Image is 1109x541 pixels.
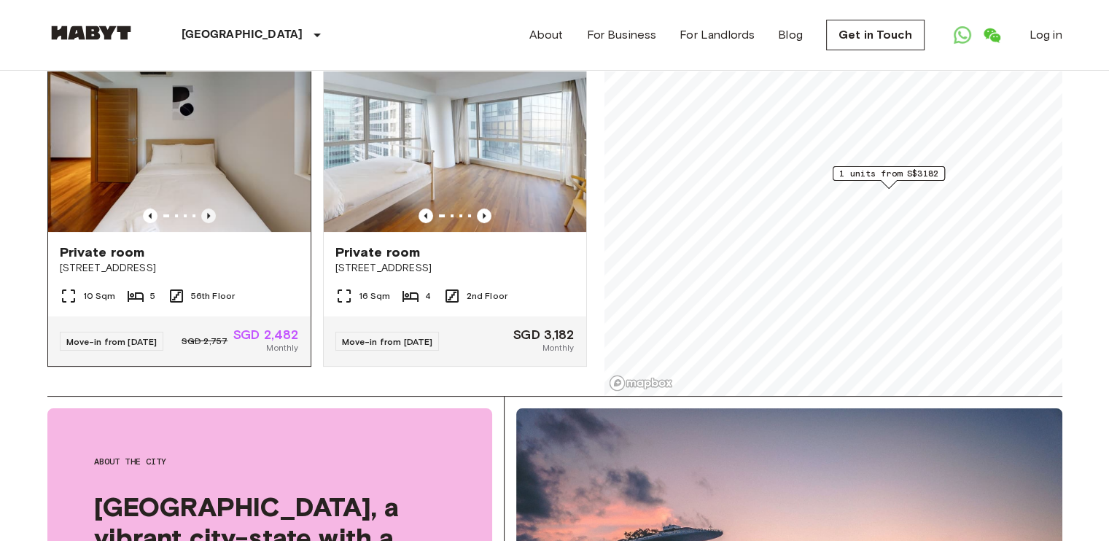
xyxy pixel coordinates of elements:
[977,20,1006,50] a: Open WeChat
[182,335,227,348] span: SGD 2,757
[529,26,564,44] a: About
[150,289,155,303] span: 5
[182,26,303,44] p: [GEOGRAPHIC_DATA]
[609,375,673,392] a: Mapbox logo
[201,209,216,223] button: Previous image
[83,289,116,303] span: 10 Sqm
[513,328,574,341] span: SGD 3,182
[419,209,433,223] button: Previous image
[323,56,587,367] a: Marketing picture of unit SG-01-073-001-02Previous imagePrevious imagePrivate room[STREET_ADDRESS...
[335,261,575,276] span: [STREET_ADDRESS]
[66,336,157,347] span: Move-in from [DATE]
[335,244,421,261] span: Private room
[833,166,945,189] div: Map marker
[680,26,755,44] a: For Landlords
[191,289,236,303] span: 56th Floor
[47,56,311,367] a: Marketing picture of unit SG-01-072-003-03Previous imagePrevious imagePrivate room[STREET_ADDRESS...
[542,341,574,354] span: Monthly
[586,26,656,44] a: For Business
[948,20,977,50] a: Open WhatsApp
[778,26,803,44] a: Blog
[266,341,298,354] span: Monthly
[60,261,299,276] span: [STREET_ADDRESS]
[60,244,145,261] span: Private room
[47,26,135,40] img: Habyt
[425,289,431,303] span: 4
[1030,26,1062,44] a: Log in
[94,455,445,468] span: About the city
[233,328,298,341] span: SGD 2,482
[477,209,491,223] button: Previous image
[48,57,311,232] img: Marketing picture of unit SG-01-072-003-03
[342,336,433,347] span: Move-in from [DATE]
[359,289,391,303] span: 16 Sqm
[467,289,507,303] span: 2nd Floor
[324,57,586,232] img: Marketing picture of unit SG-01-073-001-02
[839,167,938,180] span: 1 units from S$3182
[826,20,925,50] a: Get in Touch
[143,209,157,223] button: Previous image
